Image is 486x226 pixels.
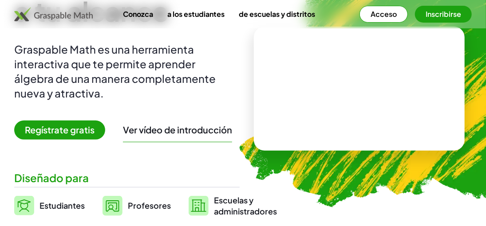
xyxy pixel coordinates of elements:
[103,196,122,216] img: svg%3e
[214,195,253,205] font: Escuelas y
[128,200,171,210] font: Profesores
[426,9,461,19] font: Inscribirse
[14,196,34,215] img: svg%3e
[189,195,277,217] a: Escuelas yadministradores
[40,200,85,210] font: Estudiantes
[14,195,85,217] a: Estudiantes
[371,9,397,19] font: Acceso
[232,6,322,22] a: de escuelas y distritos
[167,9,225,19] font: a los estudiantes
[415,6,472,23] button: Inscribirse
[123,124,232,136] button: Ver vídeo de introducción
[123,124,232,135] font: Ver vídeo de introducción
[160,6,232,22] a: a los estudiantes
[214,206,277,216] font: administradores
[239,9,315,19] font: de escuelas y distritos
[14,171,89,184] font: Diseñado para
[189,196,209,216] img: svg%3e
[123,9,153,19] font: Conozca
[14,43,216,100] font: Graspable Math es una herramienta interactiva que te permite aprender álgebra de una manera compl...
[103,195,171,217] a: Profesores
[25,124,95,135] font: Regístrate gratis
[360,6,408,23] button: Acceso
[116,6,160,22] a: Conozca
[292,55,426,122] video: ¿Qué es esto? Es notación matemática dinámica. Esta notación desempeña un papel fundamental en có...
